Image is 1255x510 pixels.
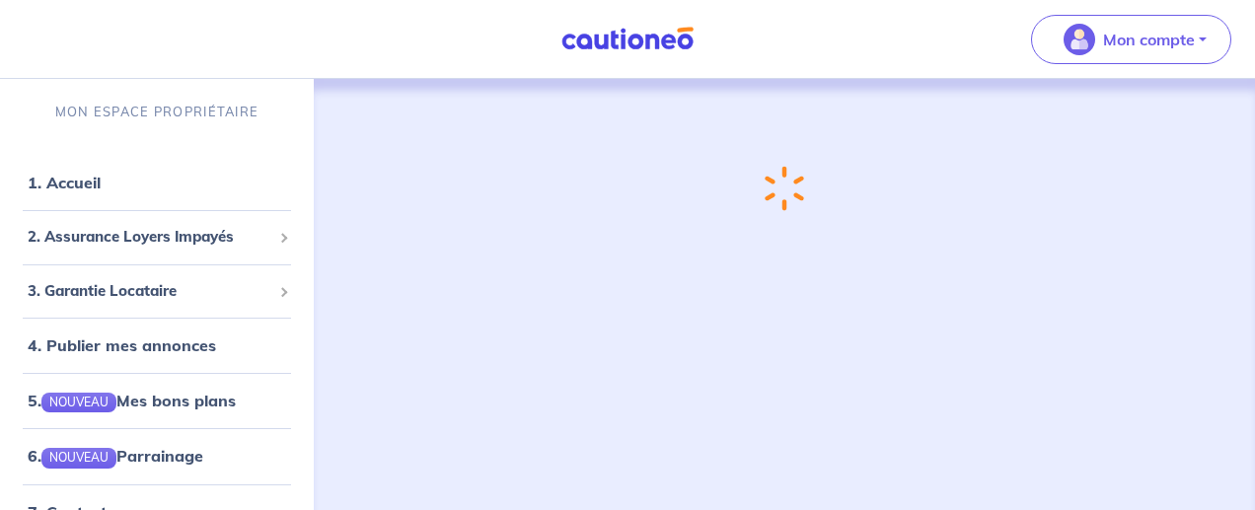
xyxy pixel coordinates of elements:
[8,381,306,420] div: 5.NOUVEAUMes bons plans
[8,272,306,311] div: 3. Garantie Locataire
[55,103,258,121] p: MON ESPACE PROPRIÉTAIRE
[28,391,236,410] a: 5.NOUVEAUMes bons plans
[8,326,306,365] div: 4. Publier mes annonces
[28,335,216,355] a: 4. Publier mes annonces
[1064,24,1095,55] img: illu_account_valid_menu.svg
[8,436,306,475] div: 6.NOUVEAUParrainage
[28,446,203,466] a: 6.NOUVEAUParrainage
[554,27,701,51] img: Cautioneo
[1103,28,1195,51] p: Mon compte
[8,218,306,256] div: 2. Assurance Loyers Impayés
[8,163,306,202] div: 1. Accueil
[28,226,271,249] span: 2. Assurance Loyers Impayés
[765,166,804,211] img: loading-spinner
[28,280,271,303] span: 3. Garantie Locataire
[28,173,101,192] a: 1. Accueil
[1031,15,1231,64] button: illu_account_valid_menu.svgMon compte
